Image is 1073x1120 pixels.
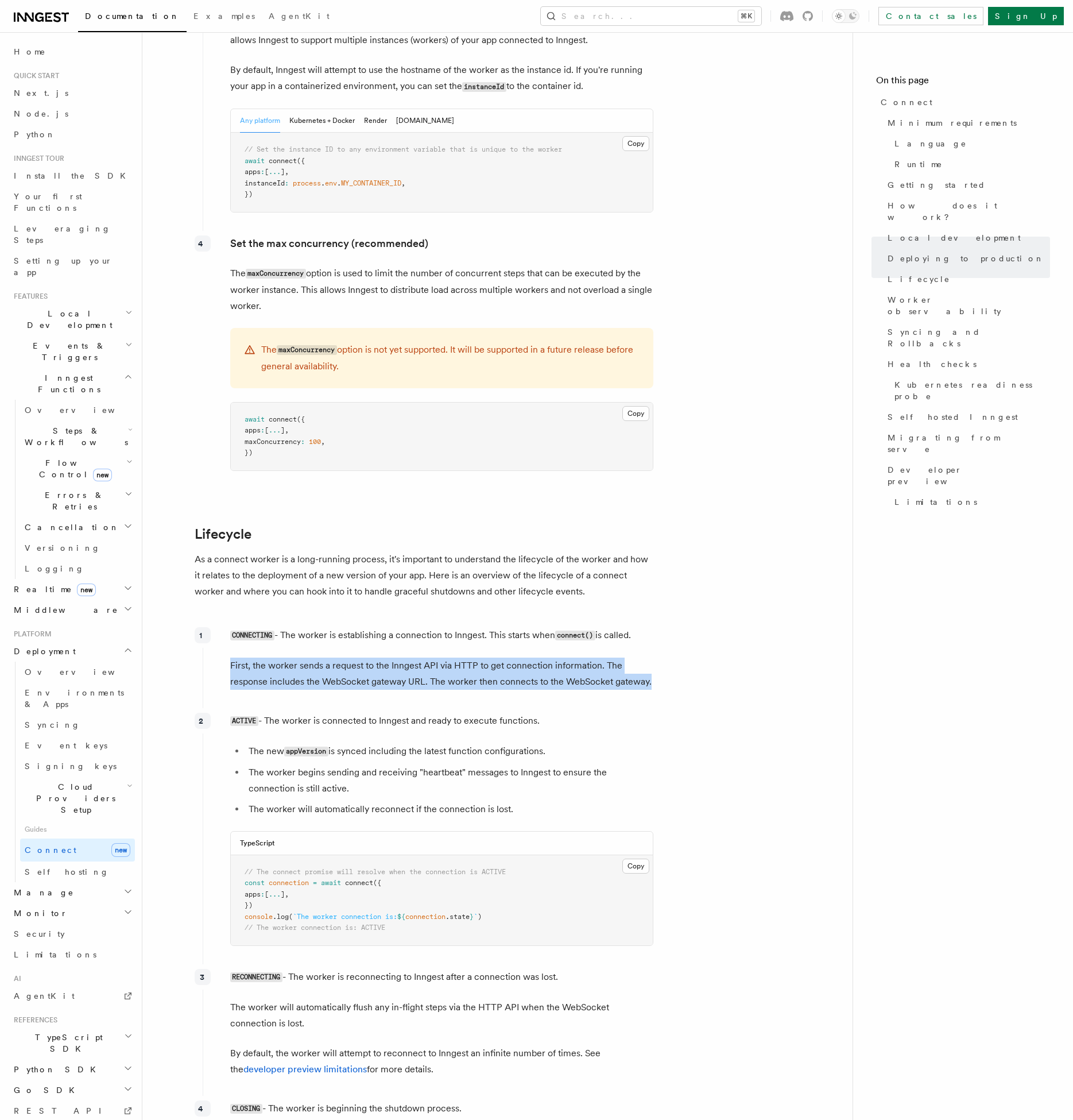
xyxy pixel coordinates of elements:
a: AgentKit [9,986,135,1006]
p: By default, the worker will attempt to reconnect to Inngest an infinite number of times. See the ... [230,1045,653,1077]
code: CONNECTING [230,631,274,640]
span: Local Development [9,308,125,331]
span: Examples [193,11,255,21]
span: Self hosting [25,867,109,876]
span: Language [894,138,967,149]
span: Cloud Providers Setup [20,781,127,816]
a: Sign Up [988,7,1064,25]
span: Signing keys [25,762,117,771]
span: connect [345,879,373,887]
a: Getting started [883,175,1050,195]
span: Environments & Apps [25,688,124,709]
button: Kubernetes + Docker [289,109,355,133]
span: , [285,168,289,176]
span: Python [14,130,56,139]
div: 4 [195,235,211,252]
span: connect [269,157,297,165]
span: AgentKit [269,11,330,21]
span: new [77,584,96,596]
a: Limitations [890,492,1050,512]
span: instanceId [245,179,285,187]
span: Deploying to production [888,253,1044,264]
span: Documentation [85,11,180,21]
span: , [285,890,289,898]
span: const [245,879,265,887]
button: Realtimenew [9,579,135,600]
a: Minimum requirements [883,113,1050,133]
button: Steps & Workflows [20,420,135,453]
span: Connect [25,845,76,855]
button: Cloud Providers Setup [20,777,135,820]
span: }) [245,449,253,457]
a: Limitations [9,944,135,965]
span: Inngest Functions [9,372,124,395]
span: Your first Functions [14,192,82,213]
span: apps [245,426,261,434]
span: : [301,438,305,446]
p: - The worker is connected to Inngest and ready to execute functions. [230,713,653,729]
span: // The connect promise will resolve when the connection is ACTIVE [245,868,506,876]
a: Language [890,133,1050,154]
p: - The worker is reconnecting to Inngest after a connection was lost. [230,969,653,986]
a: Runtime [890,154,1050,175]
li: The worker begins sending and receiving "heartbeat" messages to Inngest to ensure the connection ... [245,764,653,797]
span: TypeScript SDK [9,1032,124,1055]
span: References [9,1015,57,1025]
span: await [245,157,265,165]
span: 100 [309,438,321,446]
a: Overview [20,662,135,682]
button: Inngest Functions [9,368,135,400]
span: ${ [397,913,405,921]
span: Platform [9,629,52,639]
li: The new is synced including the latest function configurations. [245,743,653,760]
button: Copy [622,859,649,874]
a: Security [9,924,135,944]
span: , [285,426,289,434]
button: Search...⌘K [541,7,761,25]
p: The worker will automatically flush any in-flight steps via the HTTP API when the WebSocket conne... [230,999,653,1032]
span: Inngest tour [9,154,64,163]
span: Versioning [25,543,100,553]
p: The option is used to limit the number of concurrent steps that can be executed by the worker ins... [230,265,653,314]
code: maxConcurrency [277,345,337,355]
span: Next.js [14,88,68,98]
span: Errors & Retries [20,489,125,512]
span: await [321,879,341,887]
a: Connect [876,92,1050,113]
li: The worker will automatically reconnect if the connection is lost. [245,801,653,817]
a: Connectnew [20,839,135,862]
a: Lifecycle [195,526,251,542]
a: AgentKit [262,3,336,31]
a: Your first Functions [9,186,135,218]
span: , [321,438,325,446]
p: By default, Inngest will attempt to use the hostname of the worker as the instance id. If you're ... [230,62,653,95]
span: connection [405,913,446,921]
a: Node.js [9,103,135,124]
span: : [261,890,265,898]
code: instanceId [462,82,506,92]
span: Quick start [9,71,59,80]
a: Documentation [78,3,187,32]
code: RECONNECTING [230,972,282,982]
span: . [337,179,341,187]
span: , [401,179,405,187]
button: [DOMAIN_NAME] [396,109,454,133]
span: .log [273,913,289,921]
span: ({ [297,157,305,165]
span: Limitations [894,496,977,508]
span: connect [269,415,297,423]
span: apps [245,168,261,176]
span: // Set the instance ID to any environment variable that is unique to the worker [245,145,562,153]
span: Logging [25,564,84,573]
button: Render [364,109,387,133]
a: Kubernetes readiness probe [890,374,1050,407]
a: Logging [20,558,135,579]
span: }) [245,190,253,198]
a: Setting up your app [9,250,135,283]
span: Events & Triggers [9,340,125,363]
button: Errors & Retries [20,485,135,517]
span: REST API [14,1106,111,1115]
a: Worker observability [883,289,1050,322]
p: - The worker is establishing a connection to Inngest. This starts when is called. [230,627,653,644]
code: maxConcurrency [246,269,306,279]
